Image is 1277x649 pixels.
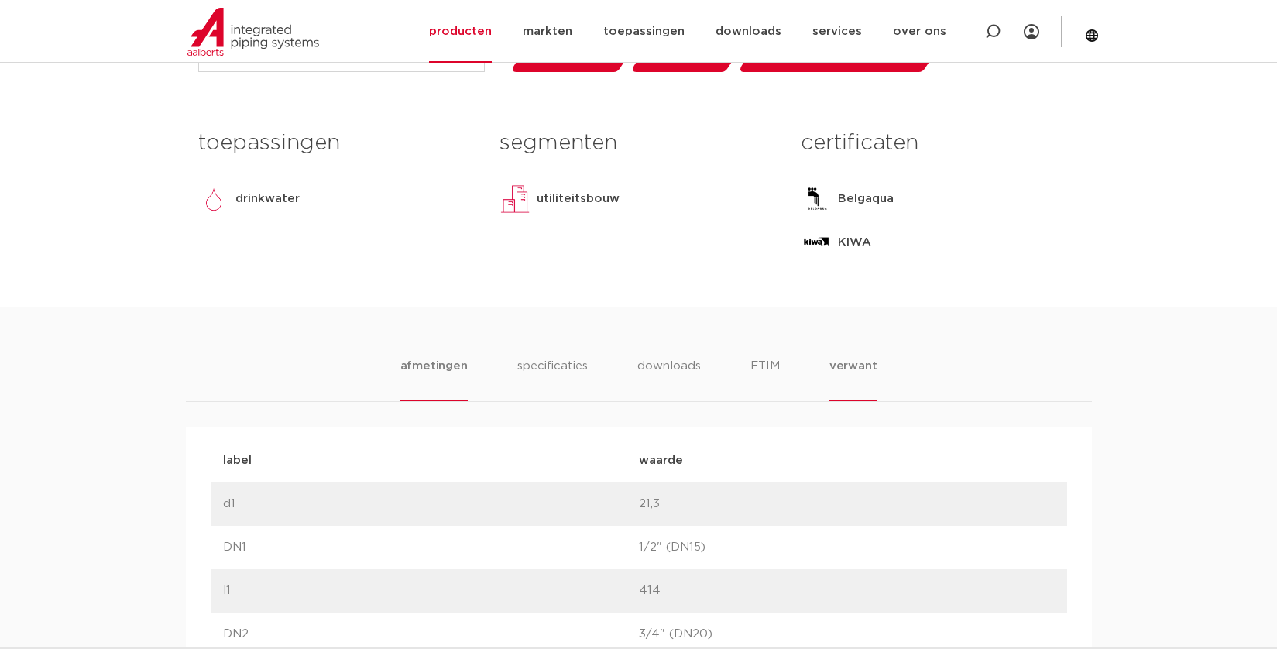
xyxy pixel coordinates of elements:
p: utiliteitsbouw [537,190,620,208]
li: verwant [829,357,877,401]
h3: toepassingen [198,128,476,159]
p: DN1 [223,538,639,557]
p: 414 [639,582,1055,600]
li: ETIM [750,357,780,401]
img: utiliteitsbouw [499,184,530,215]
img: drinkwater [198,184,229,215]
li: downloads [637,357,701,401]
h3: certificaten [801,128,1079,159]
p: KIWA [838,233,871,252]
p: l1 [223,582,639,600]
img: KIWA [801,227,832,258]
p: label [223,452,639,470]
h3: segmenten [499,128,778,159]
p: 1/2" (DN15) [639,538,1055,557]
p: Belgaqua [838,190,894,208]
img: Belgaqua [801,184,832,215]
p: 3/4" (DN20) [639,625,1055,644]
p: drinkwater [235,190,300,208]
p: DN2 [223,625,639,644]
p: 21,3 [639,495,1055,513]
li: afmetingen [400,357,468,401]
p: d1 [223,495,639,513]
li: specificaties [517,357,588,401]
p: waarde [639,452,1055,470]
